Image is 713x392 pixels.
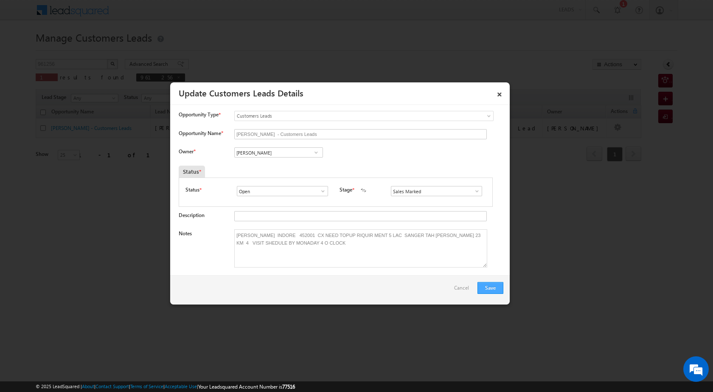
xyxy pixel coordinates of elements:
[165,384,197,389] a: Acceptable Use
[469,187,480,195] a: Show All Items
[237,186,328,196] input: Type to Search
[44,45,143,56] div: Chat with us now
[391,186,482,196] input: Type to Search
[340,186,352,194] label: Stage
[185,186,199,194] label: Status
[82,384,94,389] a: About
[282,384,295,390] span: 77516
[492,85,507,100] a: ×
[115,262,154,273] em: Start Chat
[311,148,321,157] a: Show All Items
[198,384,295,390] span: Your Leadsquared Account Number is
[179,148,195,155] label: Owner
[179,230,192,237] label: Notes
[179,212,205,218] label: Description
[234,111,494,121] a: Customers Leads
[477,282,503,294] button: Save
[179,130,223,136] label: Opportunity Name
[235,112,459,120] span: Customers Leads
[14,45,36,56] img: d_60004797649_company_0_60004797649
[95,384,129,389] a: Contact Support
[179,87,303,99] a: Update Customers Leads Details
[139,4,160,25] div: Minimize live chat window
[179,166,205,178] div: Status
[36,383,295,391] span: © 2025 LeadSquared | | | | |
[454,282,473,298] a: Cancel
[315,187,326,195] a: Show All Items
[11,79,155,254] textarea: Type your message and hit 'Enter'
[130,384,163,389] a: Terms of Service
[179,111,219,118] span: Opportunity Type
[234,147,323,158] input: Type to Search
